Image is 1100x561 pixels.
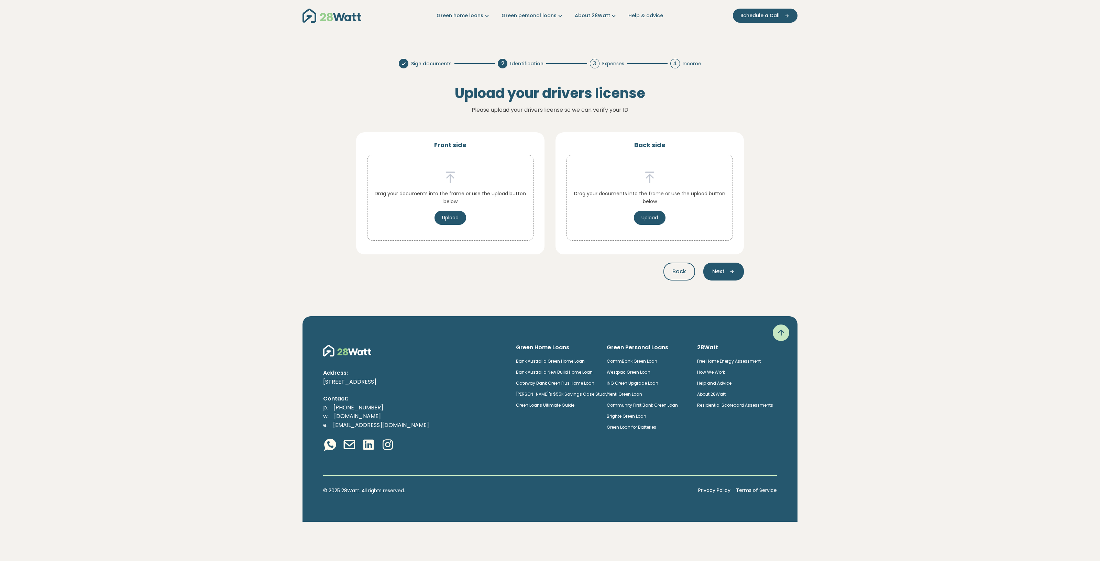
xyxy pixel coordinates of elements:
span: Expenses [602,60,624,67]
div: 3 [590,59,599,68]
iframe: Chat Widget [1066,528,1100,561]
a: [PERSON_NAME]'s $55k Savings Case Study [516,391,608,397]
div: 2 [498,59,507,68]
p: Contact: [323,394,505,403]
a: Green personal loans [502,12,564,19]
span: Sign documents [411,60,452,67]
a: How We Work [697,369,725,375]
a: Green Loan for Batteries [607,424,656,430]
a: Green home loans [437,12,491,19]
img: 28Watt [302,9,361,23]
h6: 28Watt [697,344,777,351]
p: [STREET_ADDRESS] [323,377,505,386]
a: Community First Bank Green Loan [607,402,678,408]
a: ING Green Upgrade Loan [607,380,658,386]
span: Income [683,60,701,67]
p: Address: [323,368,505,377]
a: About 28Watt [575,12,617,19]
a: Residential Scorecard Assessments [697,402,773,408]
a: Green Loans Ultimate Guide [516,402,574,408]
a: Brighte Green Loan [607,413,646,419]
button: Upload [634,211,665,225]
span: Next [712,267,725,276]
a: Plenti Green Loan [607,391,642,397]
a: Linkedin [362,438,375,453]
img: 28Watt [323,344,371,357]
a: Bank Australia New Build Home Loan [516,369,593,375]
a: [EMAIL_ADDRESS][DOMAIN_NAME] [328,421,434,429]
nav: Main navigation [302,7,797,24]
a: [PHONE_NUMBER] [328,404,389,411]
p: Please upload your drivers license so we can verify your ID [344,106,756,114]
p: Drag your documents into the frame or use the upload button below [373,190,528,205]
a: Help and Advice [697,380,731,386]
h1: Upload your drivers license [319,85,781,101]
a: About 28Watt [697,391,726,397]
a: Terms of Service [736,487,777,494]
a: Free Home Energy Assessment [697,358,761,364]
span: e. [323,421,328,429]
span: w. [323,412,329,420]
h6: Green Personal Loans [607,344,686,351]
p: Drag your documents into the frame or use the upload button below [572,190,727,205]
span: Identification [510,60,543,67]
a: Whatsapp [323,438,337,453]
h5: Front side [364,141,536,149]
button: Back [663,263,695,280]
a: CommBank Green Loan [607,358,657,364]
a: Privacy Policy [698,487,730,494]
div: 4 [670,59,680,68]
button: Upload [434,211,466,225]
a: Email [342,438,356,453]
h6: Green Home Loans [516,344,596,351]
a: Gateway Bank Green Plus Home Loan [516,380,594,386]
span: p. [323,404,328,411]
span: Schedule a Call [740,12,780,19]
button: Schedule a Call [733,9,797,23]
a: Instagram [381,438,395,453]
a: Westpac Green Loan [607,369,650,375]
a: Help & advice [628,12,663,19]
a: Bank Australia Green Home Loan [516,358,585,364]
h5: Back side [564,141,736,149]
p: © 2025 28Watt. All rights reserved. [323,487,693,494]
a: [DOMAIN_NAME] [329,412,386,420]
button: Next [703,263,744,280]
span: Back [672,267,686,276]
